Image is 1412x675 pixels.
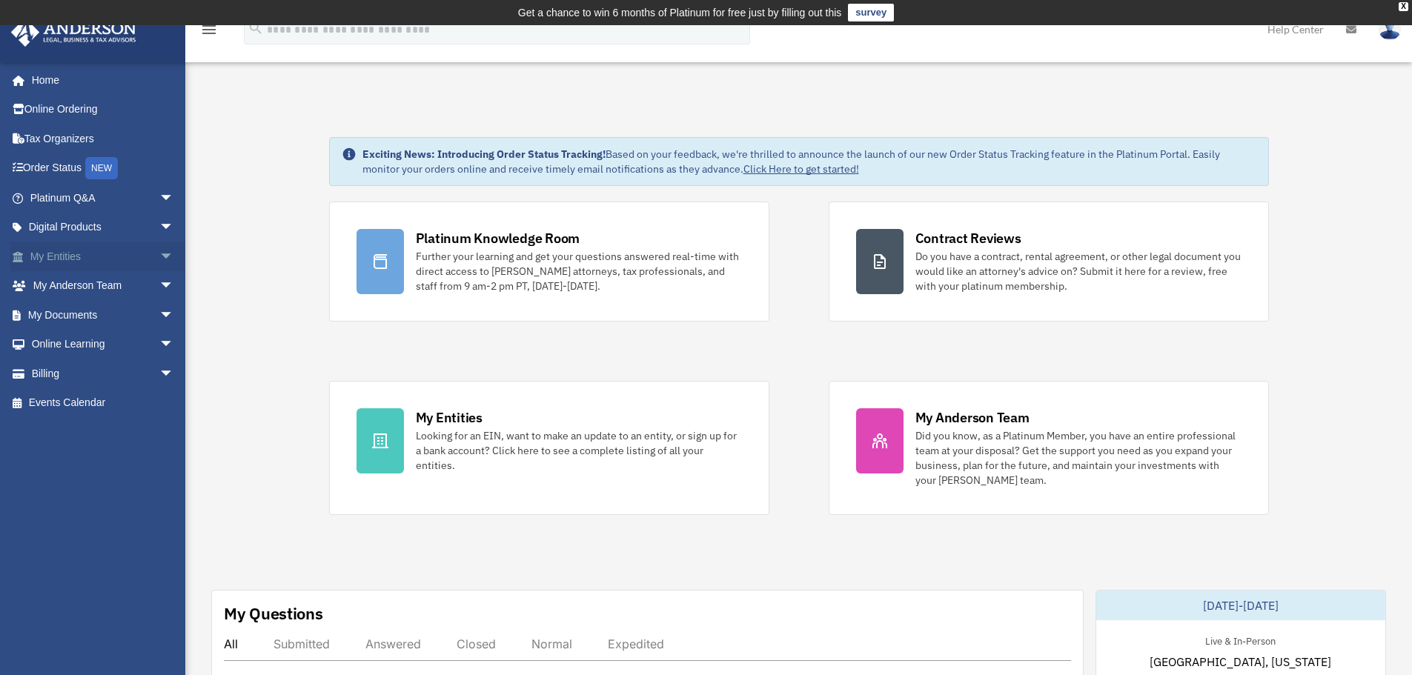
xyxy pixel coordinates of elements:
a: Order StatusNEW [10,153,196,184]
a: survey [848,4,894,21]
div: Looking for an EIN, want to make an update to an entity, or sign up for a bank account? Click her... [416,428,742,473]
a: Platinum Q&Aarrow_drop_down [10,183,196,213]
a: My Anderson Team Did you know, as a Platinum Member, you have an entire professional team at your... [829,381,1269,515]
div: Based on your feedback, we're thrilled to announce the launch of our new Order Status Tracking fe... [362,147,1256,176]
div: Closed [457,636,496,651]
div: Platinum Knowledge Room [416,229,580,247]
img: User Pic [1379,19,1401,40]
span: arrow_drop_down [159,271,189,302]
a: Billingarrow_drop_down [10,359,196,388]
a: Online Ordering [10,95,196,124]
span: [GEOGRAPHIC_DATA], [US_STATE] [1150,653,1331,671]
span: arrow_drop_down [159,359,189,389]
div: My Entities [416,408,483,427]
a: Click Here to get started! [743,162,859,176]
a: Events Calendar [10,388,196,418]
a: Tax Organizers [10,124,196,153]
span: arrow_drop_down [159,183,189,213]
div: My Anderson Team [915,408,1030,427]
a: My Documentsarrow_drop_down [10,300,196,330]
div: NEW [85,157,118,179]
div: Do you have a contract, rental agreement, or other legal document you would like an attorney's ad... [915,249,1242,293]
span: arrow_drop_down [159,330,189,360]
div: Answered [365,636,421,651]
a: My Entities Looking for an EIN, want to make an update to an entity, or sign up for a bank accoun... [329,381,769,515]
div: Further your learning and get your questions answered real-time with direct access to [PERSON_NAM... [416,249,742,293]
a: Digital Productsarrow_drop_down [10,213,196,242]
span: arrow_drop_down [159,242,189,272]
div: Did you know, as a Platinum Member, you have an entire professional team at your disposal? Get th... [915,428,1242,488]
div: Live & In-Person [1193,632,1287,648]
div: Normal [531,636,572,651]
div: close [1399,2,1408,11]
div: Contract Reviews [915,229,1021,247]
div: My Questions [224,602,323,625]
div: Submitted [274,636,330,651]
a: Online Learningarrow_drop_down [10,330,196,359]
span: arrow_drop_down [159,213,189,243]
div: All [224,636,238,651]
a: Platinum Knowledge Room Further your learning and get your questions answered real-time with dire... [329,202,769,322]
img: Anderson Advisors Platinum Portal [7,18,141,47]
div: Expedited [608,636,664,651]
a: My Anderson Teamarrow_drop_down [10,271,196,301]
div: Get a chance to win 6 months of Platinum for free just by filling out this [518,4,842,21]
div: [DATE]-[DATE] [1096,591,1385,620]
i: menu [200,21,218,39]
span: arrow_drop_down [159,300,189,330]
a: Contract Reviews Do you have a contract, rental agreement, or other legal document you would like... [829,202,1269,322]
a: My Entitiesarrow_drop_down [10,242,196,271]
a: menu [200,26,218,39]
i: search [248,20,264,36]
strong: Exciting News: Introducing Order Status Tracking! [362,147,606,161]
a: Home [10,65,189,95]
